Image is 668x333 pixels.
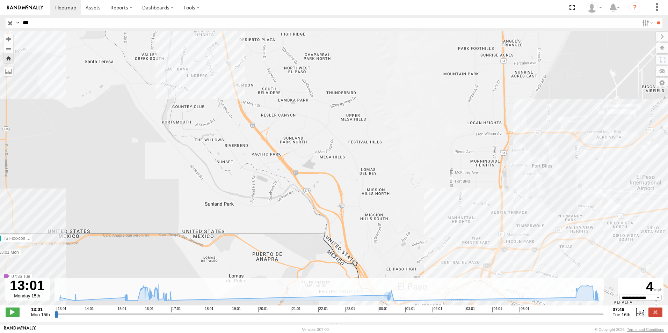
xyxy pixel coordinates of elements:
label: Map Settings [656,78,668,88]
img: rand-logo.svg [7,5,43,10]
button: Zoom in [3,34,13,44]
button: Zoom Home [3,53,13,63]
label: Measure [3,66,13,76]
span: 15:01 [117,307,126,312]
span: 01:01 [405,307,415,312]
span: 23:01 [345,307,355,312]
label: Close [648,308,662,317]
span: 22:01 [318,307,328,312]
span: Mon 15th Sep 2025 [31,312,50,317]
div: 4 [619,279,662,295]
span: 05:01 [520,307,529,312]
span: 14:01 [84,307,94,312]
label: 07:36 Tue [7,273,32,280]
label: Search Query [15,18,20,28]
span: 20:01 [258,307,268,312]
div: © Copyright 2025 - [595,327,664,332]
strong: 07:46 [613,307,631,312]
span: 21:01 [291,307,301,312]
span: 13:01 [57,307,66,312]
div: Jonathan Soto [584,2,604,13]
strong: 13:01 [31,307,50,312]
a: Visit our Website [4,326,36,333]
span: 02:01 [433,307,442,312]
span: 04:01 [492,307,502,312]
label: Play/Stop [6,308,20,317]
span: 03:01 [465,307,475,312]
span: 18:01 [204,307,213,312]
span: 19:01 [231,307,241,312]
label: Search Filter Options [639,18,654,28]
span: 00:01 [378,307,388,312]
a: Terms and Conditions [627,327,664,332]
i: ? [629,2,640,13]
div: Version: 307.00 [302,327,329,332]
span: 17:01 [171,307,181,312]
button: Zoom out [3,44,13,53]
span: Tue 16th Sep 2025 [613,312,631,317]
span: 16:01 [144,307,154,312]
span: TS Foxxcon 187 [3,236,33,241]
